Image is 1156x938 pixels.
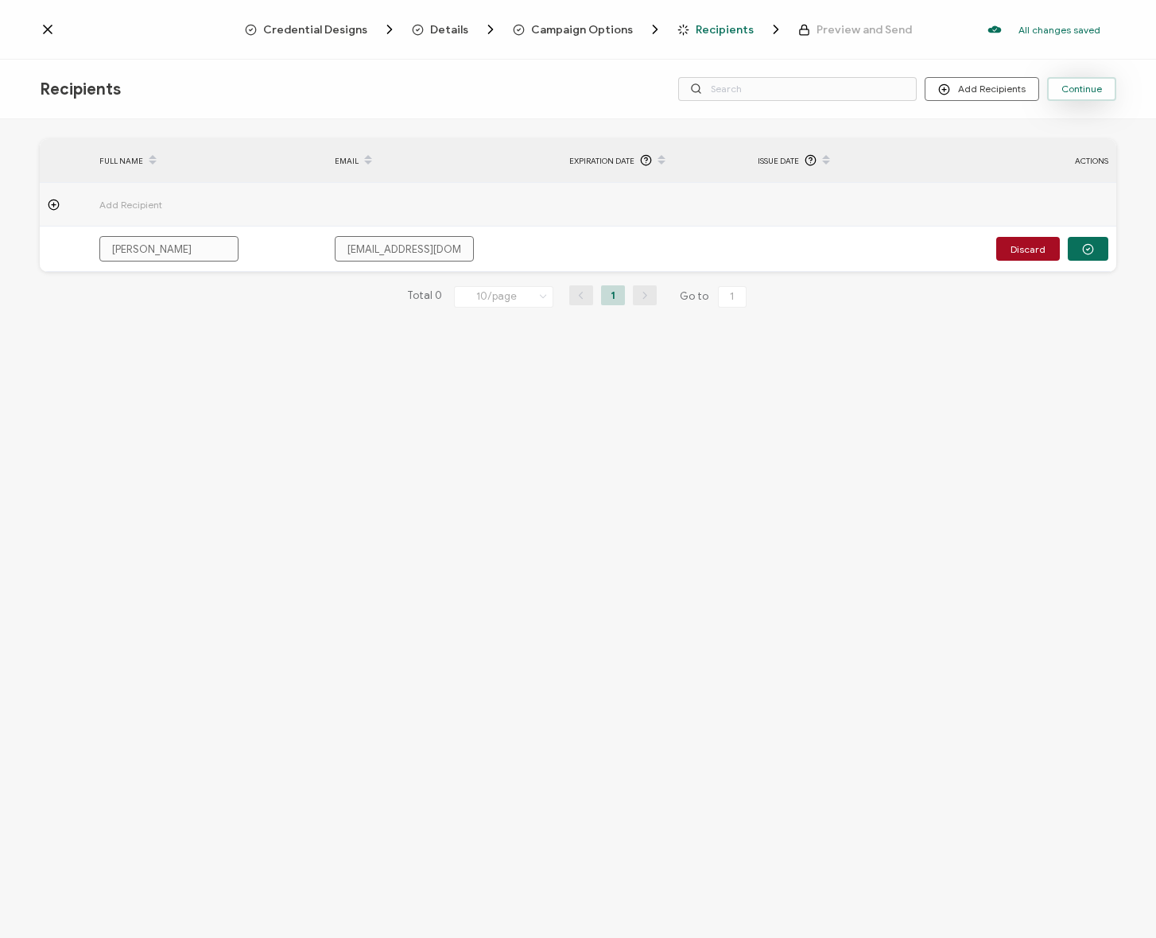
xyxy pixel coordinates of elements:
[817,24,912,36] span: Preview and Send
[798,24,912,36] span: Preview and Send
[327,147,562,174] div: EMAIL
[569,152,634,170] span: Expiration Date
[99,236,239,262] input: Jane Doe
[1061,84,1102,94] span: Continue
[99,196,250,214] span: Add Recipient
[531,24,633,36] span: Campaign Options
[263,24,367,36] span: Credential Designs
[1076,862,1156,938] iframe: Chat Widget
[407,285,442,308] span: Total 0
[1018,24,1100,36] p: All changes saved
[965,152,1116,170] div: ACTIONS
[40,79,121,99] span: Recipients
[696,24,754,36] span: Recipients
[677,21,784,37] span: Recipients
[245,21,398,37] span: Credential Designs
[412,21,498,37] span: Details
[601,285,625,305] li: 1
[678,77,917,101] input: Search
[335,236,474,262] input: someone@example.com
[454,286,553,308] input: Select
[996,237,1060,261] button: Discard
[925,77,1039,101] button: Add Recipients
[758,152,799,170] span: Issue Date
[1047,77,1116,101] button: Continue
[430,24,468,36] span: Details
[91,147,327,174] div: FULL NAME
[680,285,750,308] span: Go to
[513,21,663,37] span: Campaign Options
[245,21,912,37] div: Breadcrumb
